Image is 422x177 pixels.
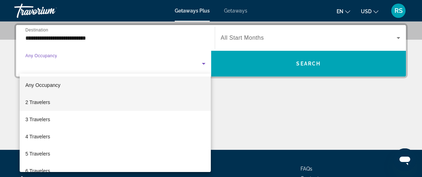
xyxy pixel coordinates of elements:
[25,149,50,158] span: 5 Travelers
[25,115,50,124] span: 3 Travelers
[25,132,50,141] span: 4 Travelers
[393,148,416,171] iframe: Button to launch messaging window
[25,167,50,175] span: 6 Travelers
[25,82,60,88] span: Any Occupancy
[25,98,50,107] span: 2 Travelers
